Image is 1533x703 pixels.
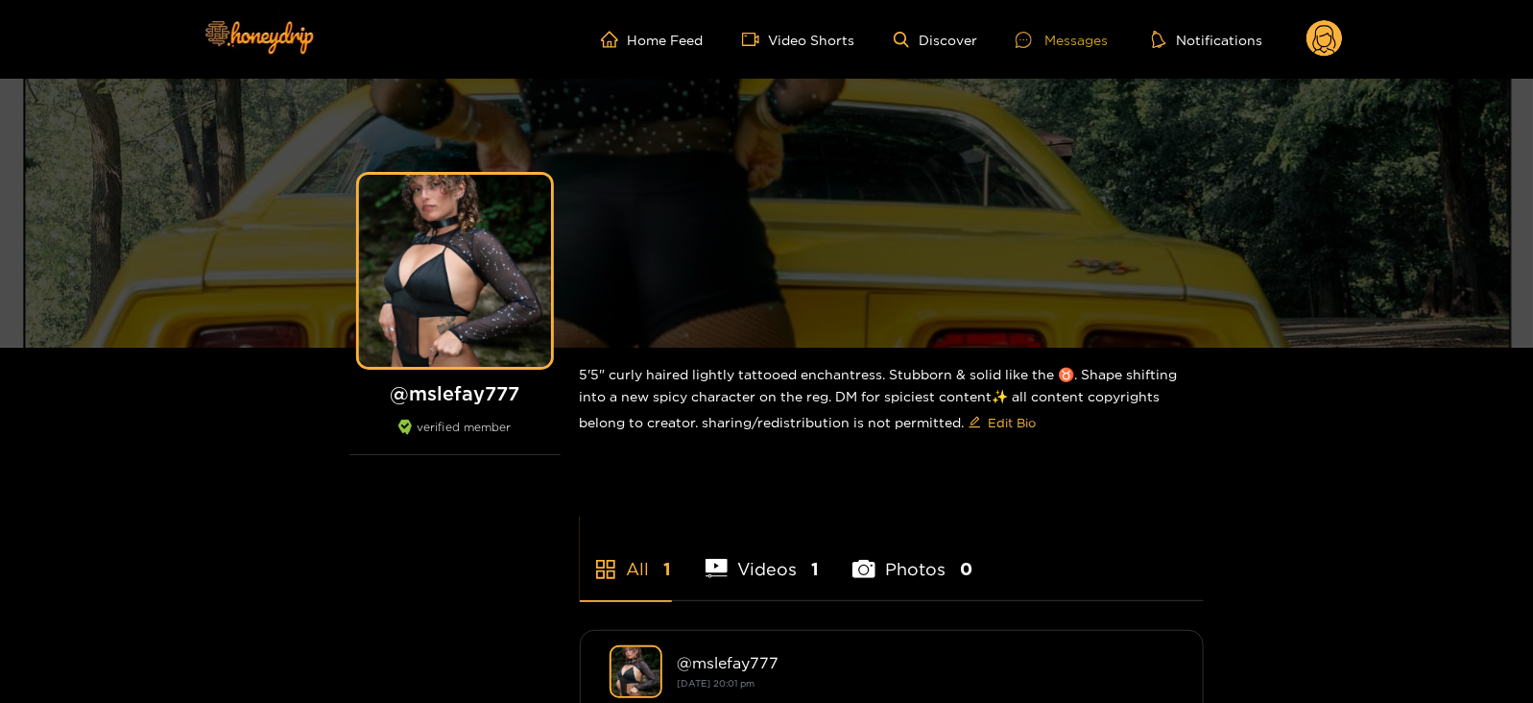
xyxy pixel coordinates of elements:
[969,416,981,430] span: edit
[678,678,755,689] small: [DATE] 20:01 pm
[601,31,628,48] span: home
[742,31,855,48] a: Video Shorts
[580,348,1204,453] div: 5'5" curly haired lightly tattooed enchantress. Stubborn & solid like the ♉️. Shape shifting into...
[349,420,561,455] div: verified member
[610,645,662,698] img: mslefay777
[989,413,1037,432] span: Edit Bio
[349,381,561,405] h1: @ mslefay777
[580,514,672,600] li: All
[894,32,977,48] a: Discover
[594,558,617,581] span: appstore
[1016,29,1108,51] div: Messages
[965,407,1041,438] button: editEdit Bio
[1146,30,1268,49] button: Notifications
[678,654,1174,671] div: @ mslefay777
[601,31,704,48] a: Home Feed
[811,557,819,581] span: 1
[664,557,672,581] span: 1
[742,31,769,48] span: video-camera
[852,514,972,600] li: Photos
[960,557,972,581] span: 0
[706,514,820,600] li: Videos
